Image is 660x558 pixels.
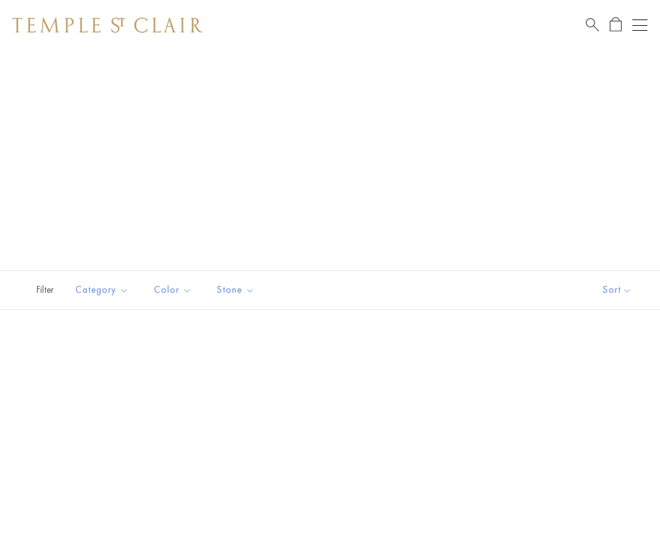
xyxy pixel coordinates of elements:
[610,17,622,33] a: Open Shopping Bag
[632,18,647,33] button: Open navigation
[211,282,264,298] span: Stone
[148,282,201,298] span: Color
[66,276,138,304] button: Category
[586,17,599,33] a: Search
[575,271,660,309] button: Show sort by
[13,18,202,33] img: Temple St. Clair
[145,276,201,304] button: Color
[69,282,138,298] span: Category
[207,276,264,304] button: Stone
